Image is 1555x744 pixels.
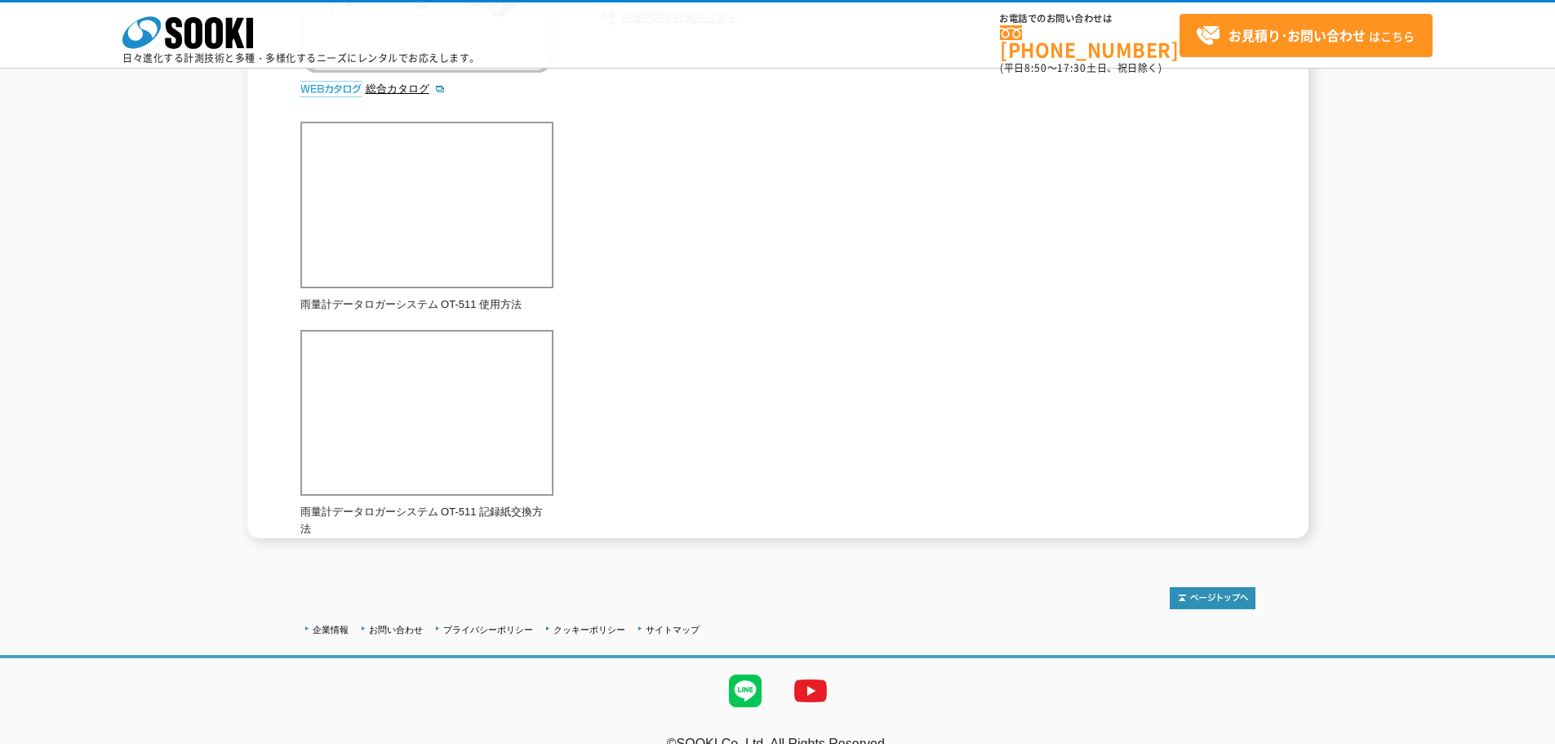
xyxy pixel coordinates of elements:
[553,625,625,635] a: クッキーポリシー
[646,625,700,635] a: サイトマップ
[369,625,423,635] a: お問い合わせ
[1000,25,1180,59] a: [PHONE_NUMBER]
[1180,14,1433,57] a: お見積り･お問い合わせはこちら
[313,625,349,635] a: 企業情報
[300,81,362,97] img: webカタログ
[1170,587,1255,609] img: トップページへ
[1196,24,1415,48] span: はこちら
[1024,60,1047,75] span: 8:50
[443,625,533,635] a: プライバシーポリシー
[300,296,553,314] p: 雨量計データロガーシステム OT-511 使用方法
[713,658,778,724] img: LINE
[300,504,553,538] p: 雨量計データロガーシステム OT-511 記録紙交換方法
[1000,14,1180,24] span: お電話でのお問い合わせは
[366,82,446,95] a: 総合カタログ
[1000,60,1162,75] span: (平日 ～ 土日、祝日除く)
[122,53,480,63] p: 日々進化する計測技術と多種・多様化するニーズにレンタルでお応えします。
[1057,60,1086,75] span: 17:30
[1228,25,1366,45] strong: お見積り･お問い合わせ
[778,658,843,724] img: YouTube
